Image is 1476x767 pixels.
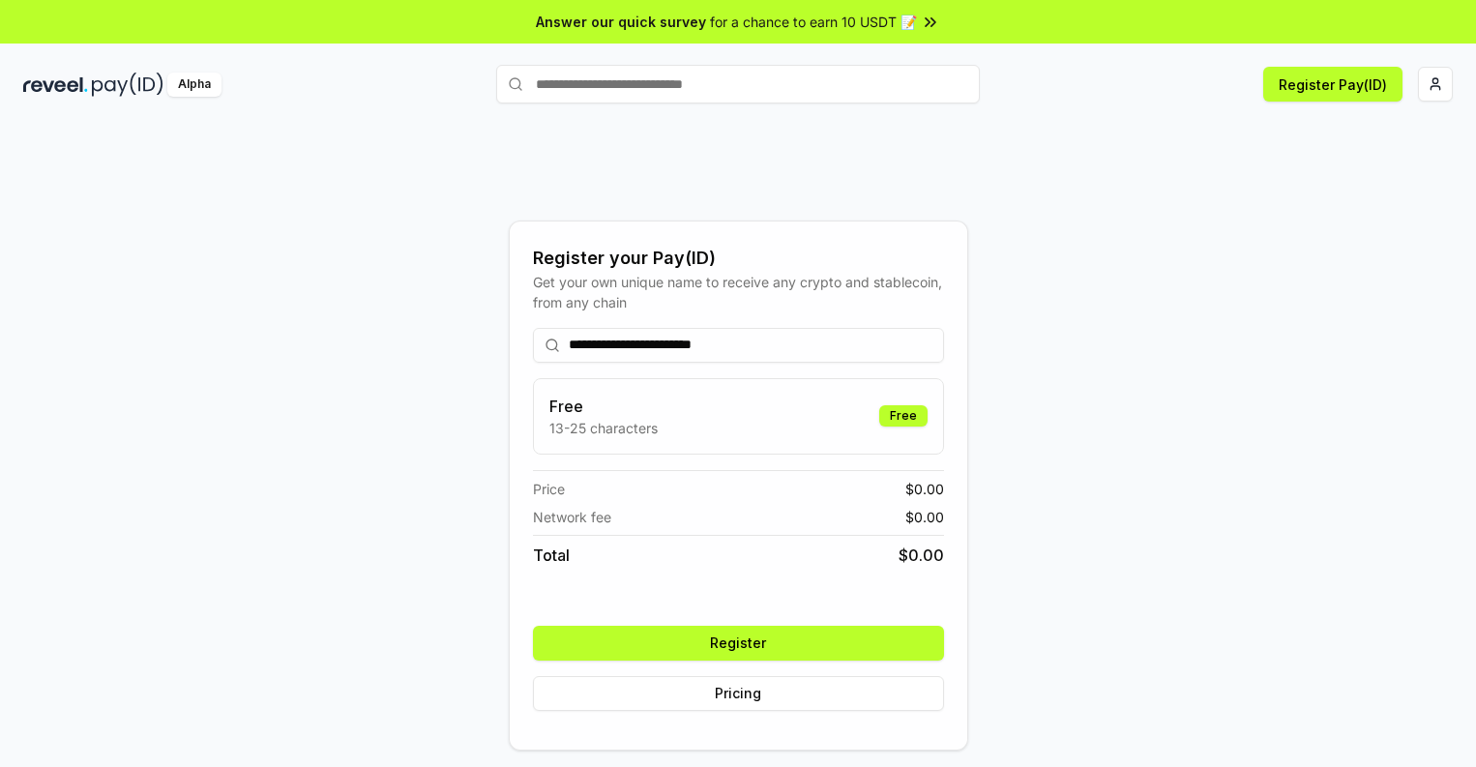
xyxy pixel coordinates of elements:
[533,272,944,312] div: Get your own unique name to receive any crypto and stablecoin, from any chain
[533,245,944,272] div: Register your Pay(ID)
[533,676,944,711] button: Pricing
[167,73,221,97] div: Alpha
[905,507,944,527] span: $ 0.00
[92,73,163,97] img: pay_id
[899,544,944,567] span: $ 0.00
[879,405,928,427] div: Free
[536,12,706,32] span: Answer our quick survey
[549,418,658,438] p: 13-25 characters
[710,12,917,32] span: for a chance to earn 10 USDT 📝
[533,544,570,567] span: Total
[533,626,944,661] button: Register
[23,73,88,97] img: reveel_dark
[549,395,658,418] h3: Free
[905,479,944,499] span: $ 0.00
[533,507,611,527] span: Network fee
[533,479,565,499] span: Price
[1263,67,1402,102] button: Register Pay(ID)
